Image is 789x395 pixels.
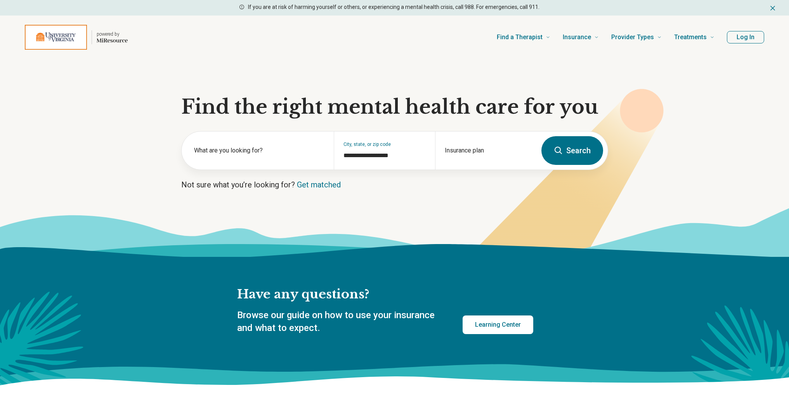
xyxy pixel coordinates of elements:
button: Dismiss [769,3,777,12]
p: powered by [97,31,128,37]
button: Log In [727,31,764,43]
span: Find a Therapist [497,32,543,43]
p: Browse our guide on how to use your insurance and what to expect. [237,309,444,335]
h2: Have any questions? [237,286,533,303]
a: Find a Therapist [497,22,550,53]
a: Home page [25,25,128,50]
span: Provider Types [611,32,654,43]
a: Insurance [563,22,599,53]
a: Learning Center [463,315,533,334]
a: Treatments [674,22,714,53]
p: If you are at risk of harming yourself or others, or experiencing a mental health crisis, call 98... [248,3,539,11]
p: Not sure what you’re looking for? [181,179,608,190]
h1: Find the right mental health care for you [181,95,608,119]
span: Treatments [674,32,707,43]
span: Insurance [563,32,591,43]
label: What are you looking for? [194,146,324,155]
button: Search [541,136,603,165]
a: Provider Types [611,22,662,53]
a: Get matched [297,180,341,189]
